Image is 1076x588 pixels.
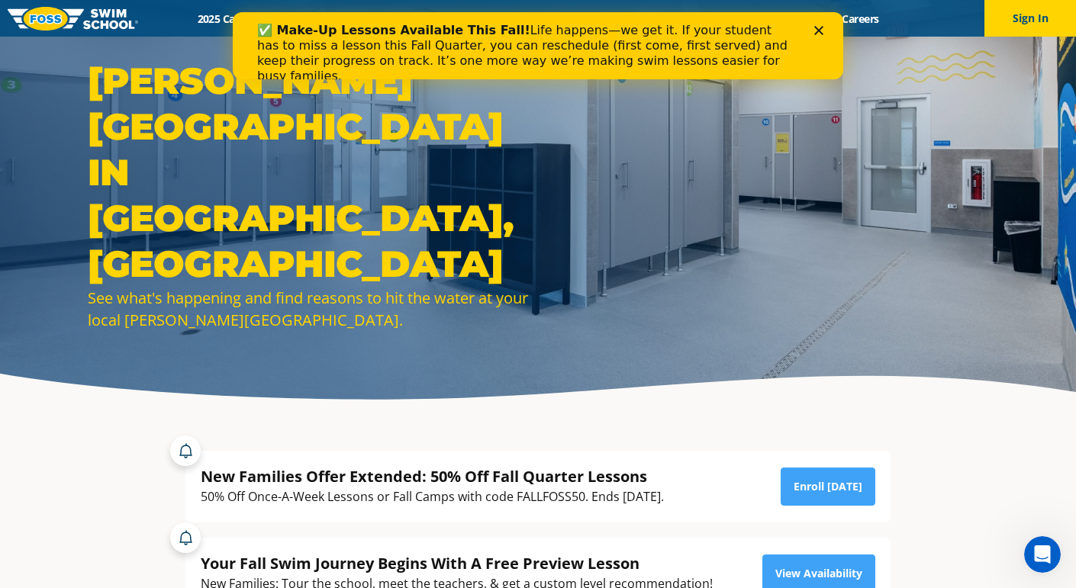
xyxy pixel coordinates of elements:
b: ✅ Make-Up Lessons Available This Fall! [24,11,298,25]
a: Swim Like [PERSON_NAME] [619,11,781,26]
div: See what's happening and find reasons to hit the water at your local [PERSON_NAME][GEOGRAPHIC_DATA]. [88,287,530,331]
div: Your Fall Swim Journey Begins With A Free Preview Lesson [201,553,713,574]
img: FOSS Swim School Logo [8,7,138,31]
h1: [PERSON_NAME][GEOGRAPHIC_DATA] in [GEOGRAPHIC_DATA], [GEOGRAPHIC_DATA] [88,58,530,287]
div: Close [581,14,597,23]
a: Schools [279,11,343,26]
div: 50% Off Once-A-Week Lessons or Fall Camps with code FALLFOSS50. Ends [DATE]. [201,487,664,507]
a: 2025 Calendar [184,11,279,26]
iframe: Intercom live chat [1024,536,1061,573]
a: Blog [781,11,829,26]
a: About [PERSON_NAME] [478,11,620,26]
a: Careers [829,11,892,26]
iframe: Intercom live chat banner [233,12,843,79]
a: Enroll [DATE] [781,468,875,506]
div: New Families Offer Extended: 50% Off Fall Quarter Lessons [201,466,664,487]
a: Swim Path® Program [343,11,477,26]
div: Life happens—we get it. If your student has to miss a lesson this Fall Quarter, you can reschedul... [24,11,562,72]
